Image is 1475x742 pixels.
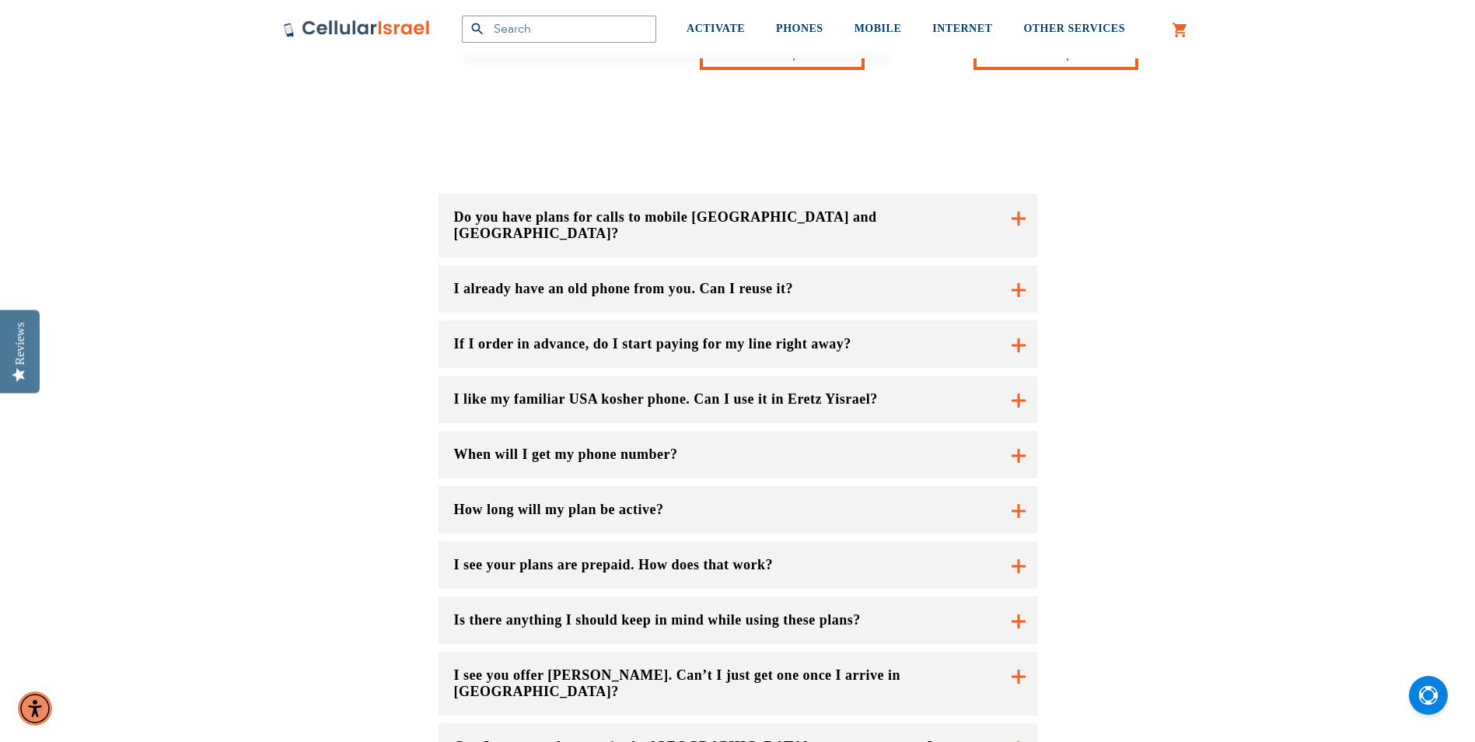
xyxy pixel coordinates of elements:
[462,16,656,43] input: Search
[439,652,1037,716] button: I see you offer [PERSON_NAME]. Can’t I just get one once I arrive in [GEOGRAPHIC_DATA]?
[439,376,1037,423] button: I like my familiar USA kosher phone. Can I use it in Eretz Yisrael?
[439,486,1037,534] button: How long will my plan be active?
[18,691,52,726] div: Accessibility Menu
[439,265,1037,313] button: I already have an old phone from you. Can I reuse it?
[1023,23,1125,34] span: OTHER SERVICES
[13,322,27,365] div: Reviews
[439,541,1037,589] button: I see your plans are prepaid. How does that work?
[439,597,1037,644] button: Is there anything I should keep in mind while using these plans?
[932,23,992,34] span: INTERNET
[439,320,1037,368] button: If I order in advance, do I start paying for my line right away?
[283,19,431,38] img: Cellular Israel Logo
[439,431,1037,478] button: When will I get my phone number?
[439,194,1037,257] button: Do you have plans for calls to mobile [GEOGRAPHIC_DATA] and [GEOGRAPHIC_DATA]?
[776,23,823,34] span: PHONES
[687,23,745,34] span: ACTIVATE
[855,23,902,34] span: MOBILE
